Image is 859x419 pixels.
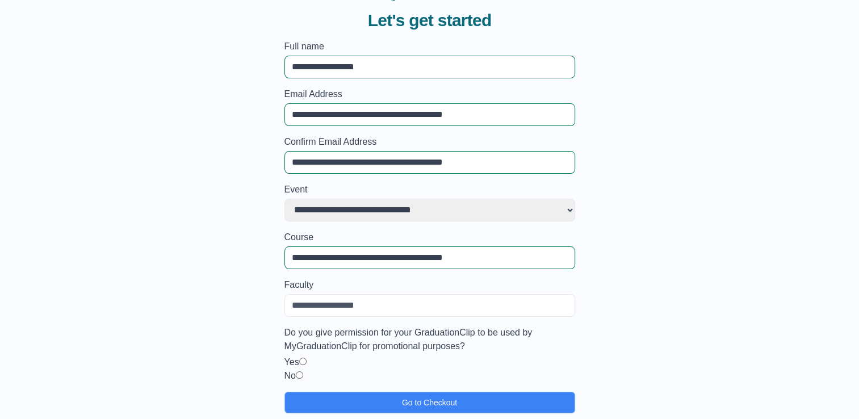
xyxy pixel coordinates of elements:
[284,40,575,53] label: Full name
[284,87,575,101] label: Email Address
[284,278,575,292] label: Faculty
[368,10,492,31] span: Let's get started
[284,183,575,196] label: Event
[284,371,296,380] label: No
[284,135,575,149] label: Confirm Email Address
[284,392,575,413] button: Go to Checkout
[284,231,575,244] label: Course
[284,357,299,367] label: Yes
[284,326,575,353] label: Do you give permission for your GraduationClip to be used by MyGraduationClip for promotional pur...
